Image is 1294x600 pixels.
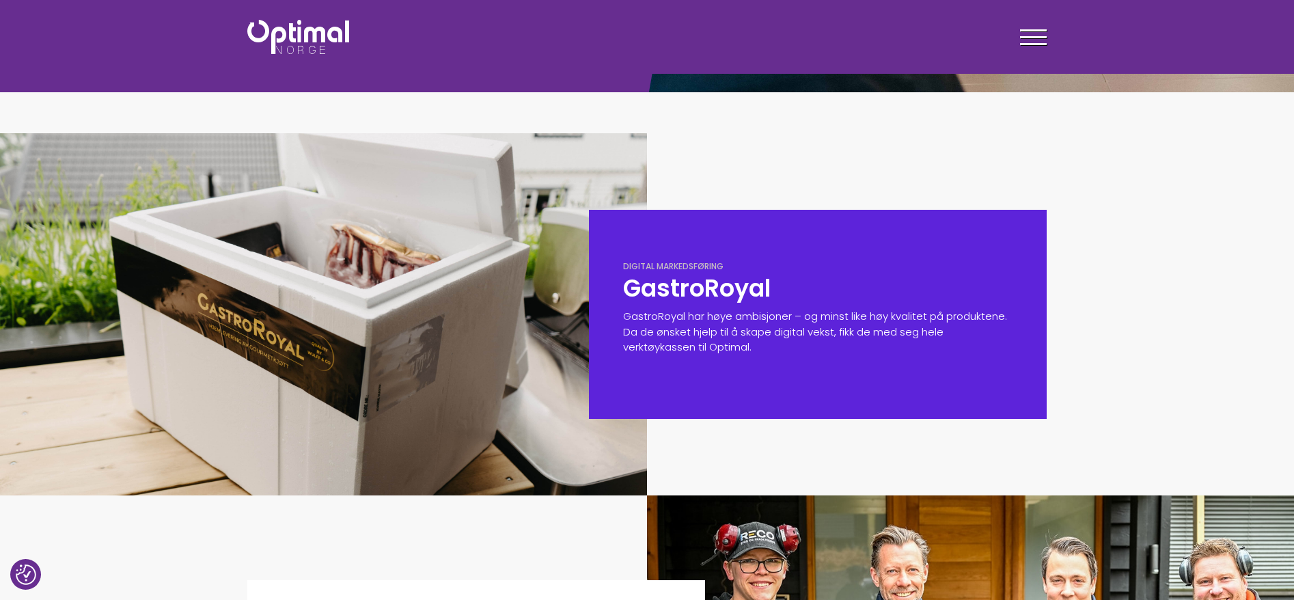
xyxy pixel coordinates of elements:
[647,210,1294,419] a: Digital markedsføring GastroRoyal GastroRoyal har høye ambisjoner – og minst like høy kvalitet på...
[16,564,36,585] button: Samtykkepreferanser
[623,261,1013,273] div: Digital markedsføring
[623,273,1013,304] h2: GastroRoyal
[247,20,349,54] img: Optimal Norge
[16,564,36,585] img: Revisit consent button
[623,309,1013,355] p: GastroRoyal har høye ambisjoner – og minst like høy kvalitet på produktene. Da de ønsket hjelp ti...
